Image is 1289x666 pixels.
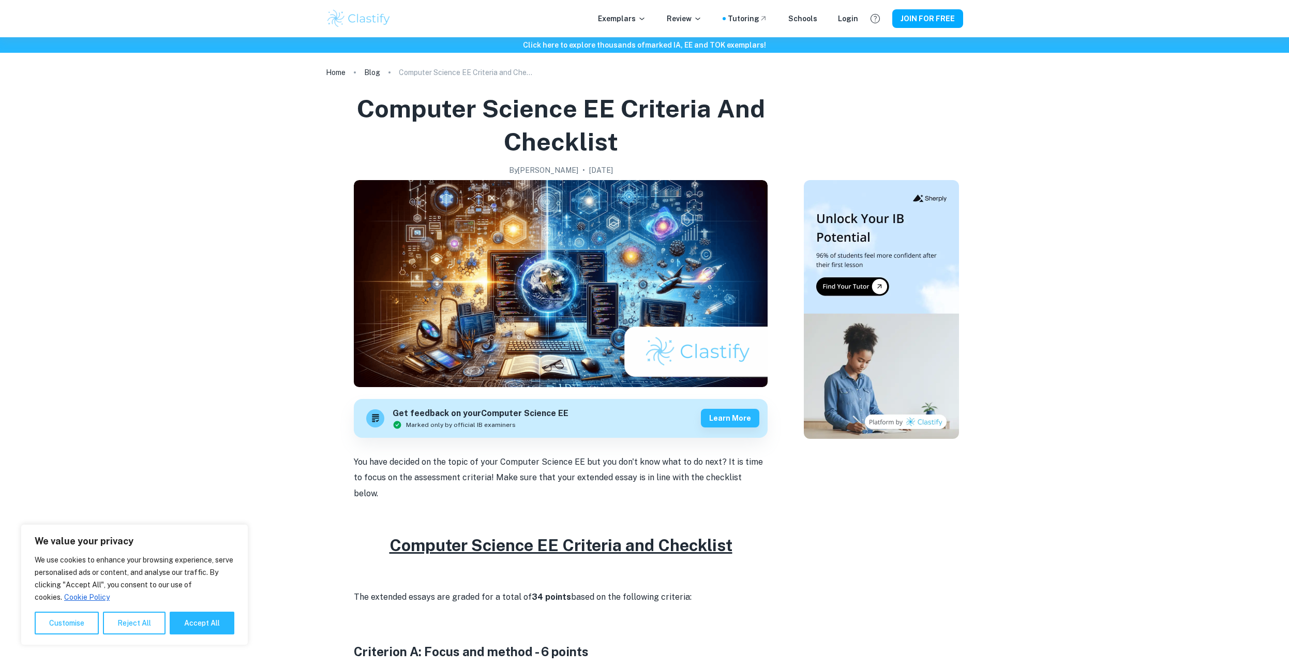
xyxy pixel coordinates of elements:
[21,524,248,645] div: We value your privacy
[788,13,817,24] a: Schools
[35,612,99,634] button: Customise
[354,454,768,501] p: You have decided on the topic of your Computer Science EE but you don't know what to do next? It ...
[2,39,1287,51] h6: Click here to explore thousands of marked IA, EE and TOK exemplars !
[389,536,732,555] u: Computer Science EE Criteria and Checklist
[326,65,346,80] a: Home
[354,399,768,438] a: Get feedback on yourComputer Science EEMarked only by official IB examinersLearn more
[393,407,568,420] h6: Get feedback on your Computer Science EE
[509,165,578,176] h2: By [PERSON_NAME]
[354,644,589,659] strong: Criterion A: Focus and method - 6 points
[330,92,791,158] h1: Computer Science EE Criteria and Checklist
[364,65,380,80] a: Blog
[35,535,234,547] p: We value your privacy
[64,593,110,602] a: Cookie Policy
[406,420,516,430] span: Marked only by official IB examiners
[589,165,613,176] h2: [DATE]
[35,554,234,603] p: We use cookies to enhance your browsing experience, serve personalised ads or content, and analys...
[582,165,585,176] p: •
[354,589,768,605] p: The extended essays are graded for a total of based on the following criteria:
[892,9,963,28] button: JOIN FOR FREE
[701,409,759,427] button: Learn more
[838,13,858,24] a: Login
[667,13,702,24] p: Review
[399,67,533,78] p: Computer Science EE Criteria and Checklist
[326,8,392,29] img: Clastify logo
[532,592,571,602] strong: 34 points
[866,10,884,27] button: Help and Feedback
[354,180,768,387] img: Computer Science EE Criteria and Checklist cover image
[804,180,959,439] img: Thumbnail
[103,612,166,634] button: Reject All
[598,13,646,24] p: Exemplars
[728,13,768,24] a: Tutoring
[170,612,234,634] button: Accept All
